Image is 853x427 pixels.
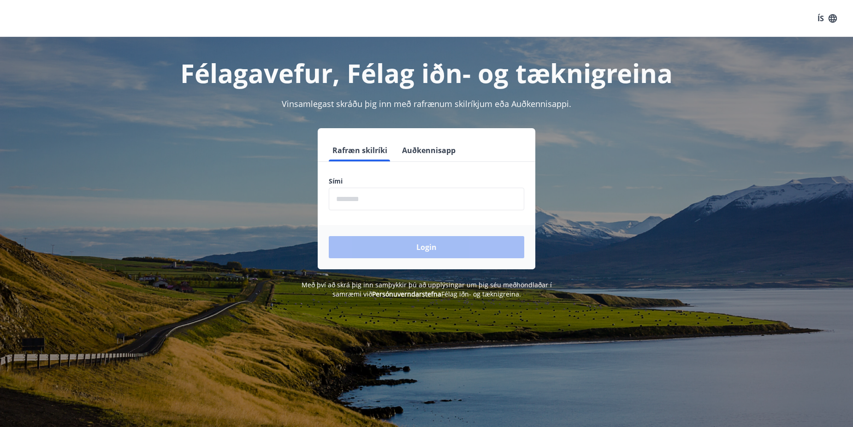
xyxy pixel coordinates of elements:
button: ÍS [812,10,842,27]
label: Sími [329,177,524,186]
span: Vinsamlegast skráðu þig inn með rafrænum skilríkjum eða Auðkennisappi. [282,98,571,109]
h1: Félagavefur, Félag iðn- og tæknigreina [106,55,747,90]
button: Auðkennisapp [398,139,459,161]
span: Með því að skrá þig inn samþykkir þú að upplýsingar um þig séu meðhöndlaðar í samræmi við Félag i... [302,280,552,298]
button: Rafræn skilríki [329,139,391,161]
a: Persónuverndarstefna [372,290,441,298]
